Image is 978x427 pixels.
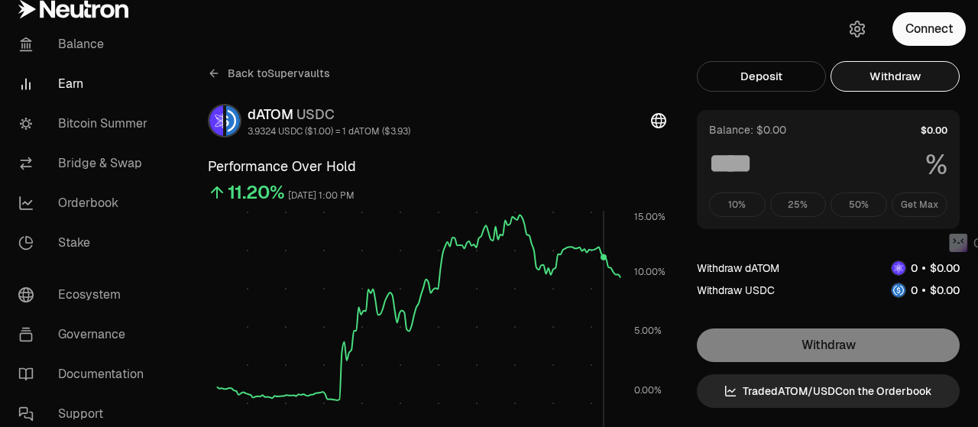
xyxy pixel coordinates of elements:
div: Withdraw USDC [697,283,775,298]
tspan: 5.00% [634,325,662,337]
div: dATOM [248,104,410,125]
a: Back toSupervaults [208,61,330,86]
tspan: 15.00% [634,211,665,223]
a: Governance [6,315,165,354]
span: USDC [296,105,335,123]
a: Balance [6,24,165,64]
tspan: 10.00% [634,266,665,278]
div: 11.20% [228,180,285,205]
a: Bridge & Swap [6,144,165,183]
h3: Performance Over Hold [208,156,666,177]
a: Ecosystem [6,275,165,315]
a: Stake [6,223,165,263]
a: Bitcoin Summer [6,104,165,144]
tspan: 0.00% [634,384,662,396]
a: TradedATOM/USDCon the Orderbook [697,374,960,408]
button: Deposit [697,61,826,92]
img: dATOM Logo [892,261,905,275]
button: Withdraw [831,61,960,92]
div: [DATE] 1:00 PM [288,187,355,205]
a: Earn [6,64,165,104]
a: Documentation [6,354,165,394]
span: % [925,150,947,180]
img: dATOM Logo [209,105,223,136]
span: Back to Supervaults [228,66,330,81]
a: Orderbook [6,183,165,223]
img: USDC Logo [226,105,240,136]
button: Connect [892,12,966,46]
div: Balance: $0.00 [709,122,786,137]
img: USDC Logo [892,283,905,297]
div: 3.9324 USDC ($1.00) = 1 dATOM ($3.93) [248,125,410,137]
div: Withdraw dATOM [697,260,779,276]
